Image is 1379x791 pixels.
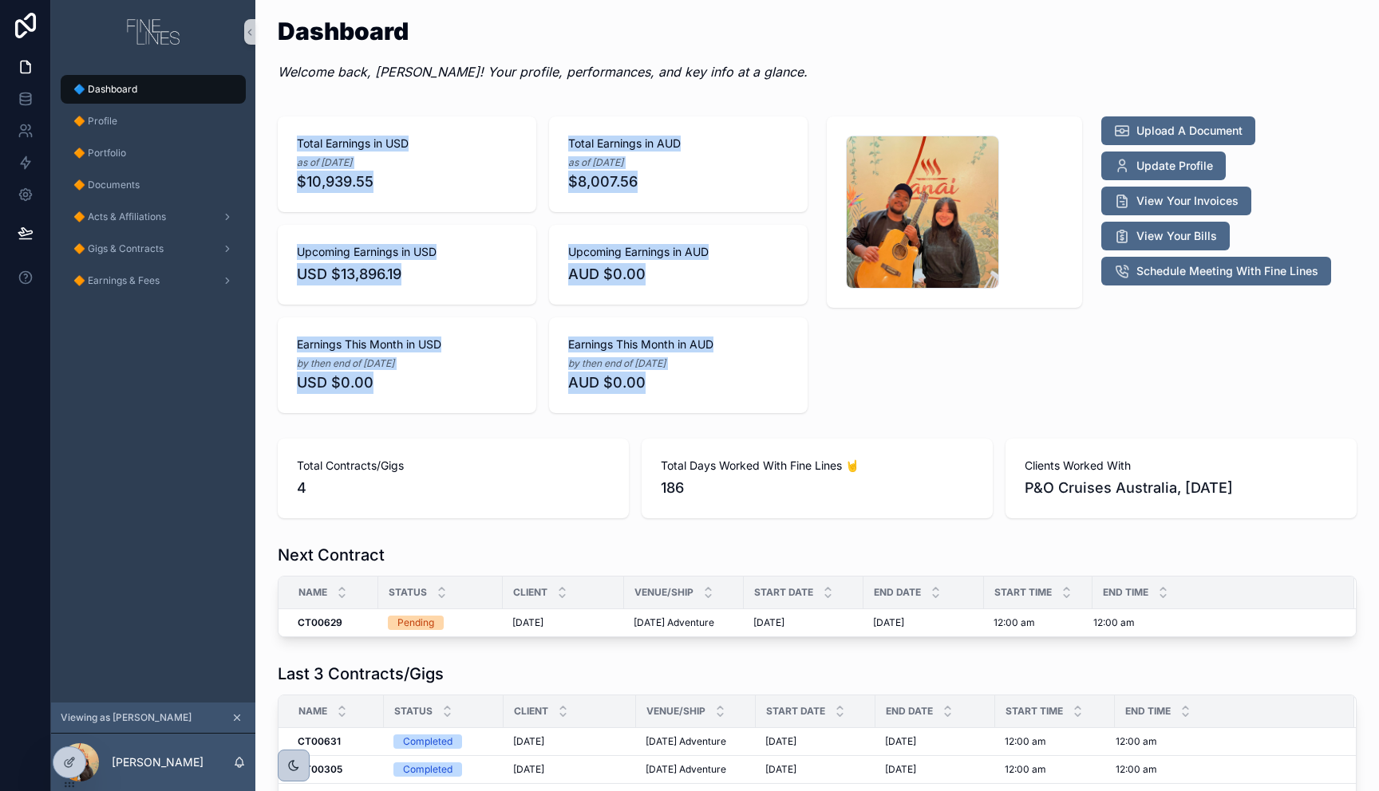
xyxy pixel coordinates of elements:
span: Earnings This Month in USD [297,336,517,352]
span: Total Earnings in AUD [568,136,788,152]
span: 🔶 Earnings & Fees [73,274,160,287]
span: $8,007.56 [568,171,788,193]
em: by then end of [DATE] [297,357,394,370]
a: [DATE] [765,735,866,748]
span: Name [298,586,327,599]
span: View Your Invoices [1136,193,1239,209]
a: [DATE] Adventure [646,735,746,748]
span: 🔶 Gigs & Contracts [73,242,164,255]
span: Status [394,705,433,718]
a: [DATE] [753,616,854,629]
a: 🔶 Gigs & Contracts [61,234,246,263]
span: 🔷 Dashboard [73,83,137,96]
a: 🔷 Dashboard [61,75,246,104]
a: [DATE] [885,735,986,748]
span: AUD $0.00 [568,372,788,394]
a: Pending [388,616,493,630]
span: 186 [661,477,974,499]
span: Total Earnings in USD [297,136,517,152]
strong: CT00305 [298,763,342,775]
em: Welcome back, [PERSON_NAME]! Your profile, performances, and key info at a glance. [278,64,808,80]
a: [DATE] [513,763,626,776]
a: 12:00 am [1005,735,1105,748]
span: [DATE] [885,735,916,748]
span: Client [513,586,547,599]
em: as of [DATE] [297,156,352,169]
span: 12:00 am [1093,616,1135,629]
em: as of [DATE] [568,156,623,169]
a: 🔶 Acts & Affiliations [61,203,246,231]
button: Schedule Meeting With Fine Lines [1101,257,1331,285]
span: [DATE] [765,763,796,776]
div: Pending [397,616,434,630]
div: scrollable content [51,64,255,316]
span: [DATE] [753,616,784,629]
span: Clients Worked With [1025,458,1338,474]
strong: CT00629 [298,616,342,628]
a: 🔶 Earnings & Fees [61,266,246,295]
a: 12:00 am [1005,763,1105,776]
a: [DATE] Adventure [634,616,734,629]
p: [PERSON_NAME] [112,754,203,770]
span: End Date [874,586,921,599]
a: CT00629 [298,616,369,629]
span: AUD $0.00 [568,263,788,285]
h1: Dashboard [278,19,808,43]
span: Start Date [766,705,825,718]
span: 12:00 am [1116,735,1157,748]
span: [DATE] Adventure [634,616,714,629]
a: Completed [393,734,494,749]
span: 12:00 am [1005,763,1046,776]
em: by then end of [DATE] [568,357,666,370]
span: Upcoming Earnings in AUD [568,244,788,260]
span: [DATE] [885,763,916,776]
span: Venue/Ship [634,586,693,599]
a: [DATE] [513,735,626,748]
a: [DATE] [512,616,614,629]
span: Start Time [1006,705,1063,718]
span: [DATE] [873,616,904,629]
button: Upload A Document [1101,116,1255,145]
span: 12:00 am [1005,735,1046,748]
span: Venue/Ship [646,705,705,718]
div: Completed [403,734,452,749]
button: View Your Invoices [1101,187,1251,215]
span: 🔶 Profile [73,115,117,128]
span: Schedule Meeting With Fine Lines [1136,263,1318,279]
a: [DATE] [765,763,866,776]
span: 12:00 am [994,616,1035,629]
a: [DATE] [873,616,974,629]
button: Update Profile [1101,152,1226,180]
span: 🔶 Acts & Affiliations [73,211,166,223]
a: 12:00 am [994,616,1083,629]
button: View Your Bills [1101,222,1230,250]
span: [DATE] [513,763,544,776]
span: Start Time [994,586,1052,599]
h1: Last 3 Contracts/Gigs [278,663,444,685]
span: P&O Cruises Australia, [DATE] [1025,477,1338,499]
a: [DATE] [885,763,986,776]
span: 4 [297,477,610,499]
span: View Your Bills [1136,228,1217,244]
span: 🔶 Documents [73,179,140,191]
a: 12:00 am [1116,763,1335,776]
span: 🔶 Portfolio [73,147,126,159]
span: [DATE] Adventure [646,735,726,748]
span: Start Date [754,586,813,599]
img: App logo [127,19,180,45]
strong: CT00631 [298,735,341,747]
span: Upload A Document [1136,123,1243,139]
span: USD $0.00 [297,372,517,394]
a: [DATE] Adventure [646,763,746,776]
span: Earnings This Month in AUD [568,336,788,352]
a: Completed [393,762,494,777]
span: End Time [1125,705,1171,718]
span: Viewing as [PERSON_NAME] [61,711,192,724]
span: End Date [886,705,933,718]
a: 🔶 Portfolio [61,139,246,167]
span: Upcoming Earnings in USD [297,244,517,260]
span: Total Days Worked With Fine Lines 🤘 [661,458,974,474]
span: $10,939.55 [297,171,517,193]
a: CT00305 [298,763,374,776]
span: Name [298,705,327,718]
